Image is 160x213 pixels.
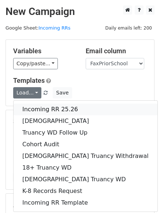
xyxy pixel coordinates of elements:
a: Incoming RR Template [14,197,157,209]
a: [DEMOGRAPHIC_DATA] [14,115,157,127]
span: Daily emails left: 200 [103,24,155,32]
small: Google Sheet: [5,25,70,31]
a: [DEMOGRAPHIC_DATA] Truancy Withdrawal [14,150,157,162]
a: Load... [13,87,41,98]
a: K-8 Records Request [14,185,157,197]
a: Daily emails left: 200 [103,25,155,31]
button: Save [53,87,72,98]
h2: New Campaign [5,5,155,18]
iframe: Chat Widget [123,178,160,213]
h5: Email column [86,47,147,55]
a: 18+ Truancy WD [14,162,157,174]
a: Incoming RR 25.26 [14,104,157,115]
a: Templates [13,77,45,84]
a: Cohort Audit [14,139,157,150]
a: [DEMOGRAPHIC_DATA] Truancy WD [14,174,157,185]
a: Truancy WD Follow Up [14,127,157,139]
h5: Variables [13,47,75,55]
a: Incoming RRs [38,25,70,31]
a: Copy/paste... [13,58,58,69]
